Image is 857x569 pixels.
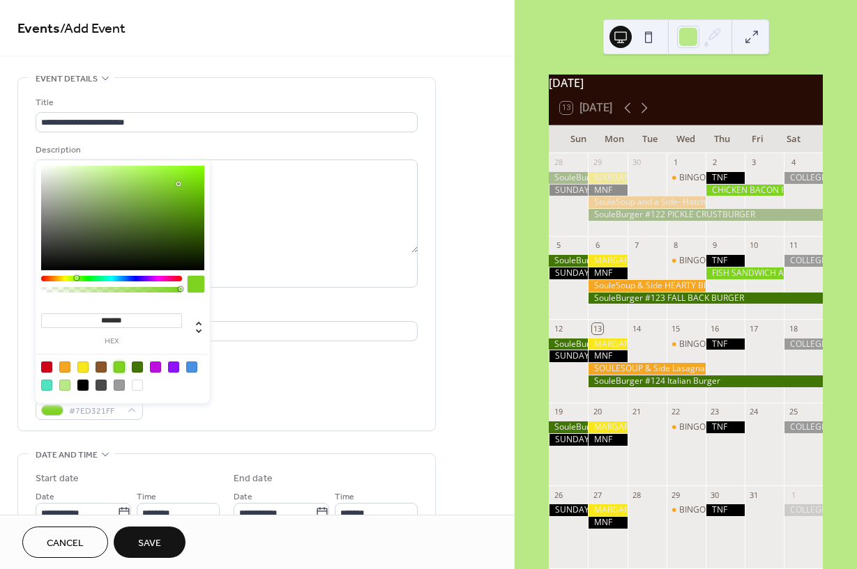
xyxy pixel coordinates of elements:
div: CHICKEN BACON RANCH SUB SANDWICH [706,185,784,196]
div: SouleBurger #122 PICKLE CRUSTBURGER [549,255,588,267]
div: Title [36,95,415,110]
span: #7ED321FF [69,404,121,419]
div: 26 [553,490,563,500]
label: hex [41,338,182,345]
div: Sun [560,125,596,153]
div: #000000 [77,380,89,391]
div: SouleSoup & Side HEARTY BEEF STEW AND HOMEMADE ONION RINGS [588,280,705,292]
div: COLLEGE FOOTBALL HEADQUARTERS [784,172,823,184]
div: BINGO! [679,504,708,516]
div: SOULESOUP & Side Lasagna week [588,363,705,375]
div: BINGO! [679,255,708,267]
div: 2 [710,157,720,168]
div: MARGARITA MONDAYS` [588,504,627,516]
div: BINGO! [679,172,708,184]
span: Time [137,490,156,504]
div: COLLEGE FOOTBALL HEADQUARTERS [784,255,823,267]
div: 16 [710,323,720,334]
div: 1 [788,490,798,500]
div: MNF [588,267,627,279]
div: MARGARITA MONDAYS` [588,338,627,350]
div: COLLEGE FOOTBALL HEADQUARTERS [784,338,823,350]
span: Cancel [47,536,84,551]
div: 29 [671,490,681,500]
div: 9 [710,240,720,251]
span: Date and time [36,448,98,462]
div: #7ED321 [114,361,125,373]
div: 18 [788,323,798,334]
div: Tue [632,125,668,153]
div: BINGO! [667,421,706,433]
div: 10 [749,240,759,251]
div: 6 [592,240,602,251]
div: #9B9B9B [114,380,125,391]
div: 25 [788,407,798,417]
div: SouleBurger #124 Italian Burger [549,421,588,433]
div: BINGO! [679,421,708,433]
div: #B8E986 [59,380,70,391]
div: SouleBurger #121 ELVIS BURGER [549,172,588,184]
div: [DATE] [549,75,823,91]
div: SouleBurger #123 FALL BACK BURGER [588,293,822,304]
div: 14 [632,323,642,334]
div: #50E3C2 [41,380,52,391]
div: 29 [592,157,602,168]
div: 8 [671,240,681,251]
div: Mon [596,125,632,153]
div: TNF [706,338,745,350]
div: #9013FE [168,361,179,373]
div: SUNDAY FUNDAY FOOTBALL AT THE OFFICE [549,267,588,279]
div: 31 [749,490,759,500]
div: 30 [710,490,720,500]
div: SUNDAY FUNDAY FOOTBALL AT THE OFFICE [549,185,588,196]
div: Description [36,143,415,157]
div: 21 [632,407,642,417]
div: MARGARITA MONDAYS` [588,421,627,433]
div: Start date [36,471,79,486]
div: 27 [592,490,602,500]
div: Location [36,304,415,319]
div: #417505 [132,361,143,373]
div: 28 [632,490,642,500]
div: Fri [740,125,776,153]
span: Event details [36,72,98,86]
div: 17 [749,323,759,334]
span: Date [234,490,252,504]
div: MARGARITA MONDAYS` [588,172,627,184]
div: 19 [553,407,563,417]
div: #4A4A4A [96,380,107,391]
div: SouleBurger #123 FALL BACK BURGER [549,338,588,350]
div: TNF [706,255,745,267]
div: MNF [588,517,627,529]
div: #F5A623 [59,361,70,373]
div: #4A90E2 [186,361,197,373]
div: 28 [553,157,563,168]
div: MARGARITA MONDAYS` [588,255,627,267]
div: 3 [749,157,759,168]
div: #F8E71C [77,361,89,373]
div: MNF [588,350,627,362]
div: SouleBurger #124 Italian Burger [588,375,822,387]
div: FISH SANDWICH AND HATCH CHILE HUSHPUPPIES [706,267,784,279]
div: 1 [671,157,681,168]
div: 20 [592,407,602,417]
button: Cancel [22,527,108,558]
div: TNF [706,172,745,184]
div: #BD10E0 [150,361,161,373]
div: End date [234,471,273,486]
span: / Add Event [60,15,126,42]
div: BINGO! [679,338,708,350]
div: SouleBurger #122 PICKLE CRUSTBURGER [588,209,822,221]
a: Events [17,15,60,42]
div: Wed [668,125,704,153]
div: BINGO! [667,504,706,516]
div: SUNDAY FUNDAY FOOTBALL AT THE OFFICE [549,350,588,362]
div: #D0021B [41,361,52,373]
div: COLLEGE FOOTBALL HEADQUARTERS [784,421,823,433]
div: 5 [553,240,563,251]
div: BINGO! [667,255,706,267]
div: SouleSoup and a Side- Hatch Chile Corn Chowder & ham and cheese slide3r [588,196,705,208]
div: 15 [671,323,681,334]
span: Time [335,490,354,504]
div: TNF [706,421,745,433]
